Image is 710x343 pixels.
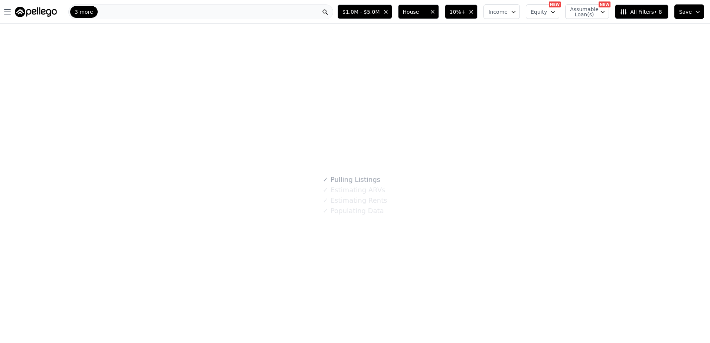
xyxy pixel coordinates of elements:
span: ✓ [323,197,328,204]
div: NEW [599,1,610,7]
div: Pulling Listings [323,174,380,185]
span: 10%+ [450,8,466,16]
button: 10%+ [445,4,478,19]
div: Populating Data [323,206,384,216]
button: $1.0M - $5.0M [338,4,392,19]
span: Income [488,8,508,16]
img: Pellego [15,7,57,17]
span: All Filters • 8 [620,8,662,16]
span: ✓ [323,176,328,183]
span: $1.0M - $5.0M [342,8,380,16]
button: Save [674,4,704,19]
div: NEW [549,1,561,7]
div: Estimating ARVs [323,185,385,195]
span: House [403,8,427,16]
span: Equity [531,8,547,16]
span: ✓ [323,207,328,215]
span: 3 more [75,8,93,16]
div: Estimating Rents [323,195,387,206]
button: Income [483,4,520,19]
button: Assumable Loan(s) [565,4,609,19]
button: Equity [526,4,559,19]
span: Assumable Loan(s) [570,7,594,17]
span: ✓ [323,186,328,194]
button: House [398,4,439,19]
button: All Filters• 8 [615,4,668,19]
span: Save [679,8,692,16]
